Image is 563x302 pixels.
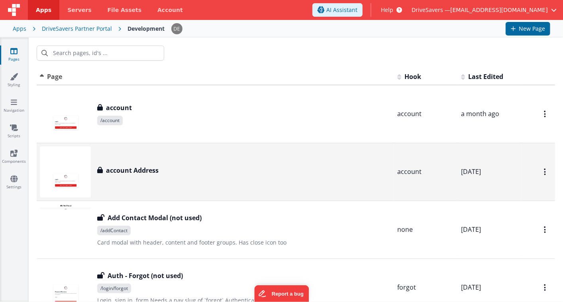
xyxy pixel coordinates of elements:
span: a month ago [461,109,499,118]
h3: Add Contact Modal (not used) [108,213,202,223]
h3: account Address [106,166,159,175]
span: [DATE] [461,283,481,292]
img: c1374c675423fc74691aaade354d0b4b [171,23,182,34]
span: Servers [67,6,91,14]
h3: Auth - Forgot (not used) [108,271,183,280]
span: /login/forgot [97,284,131,293]
button: Options [539,106,552,122]
input: Search pages, id's ... [37,45,164,61]
div: DriveSavers Partner Portal [42,25,112,33]
div: Apps [13,25,26,33]
div: account [397,109,455,118]
span: DriveSavers — [412,6,450,14]
div: Development [128,25,165,33]
span: File Assets [108,6,142,14]
h3: account [106,103,132,113]
button: Options [539,164,552,180]
iframe: Marker.io feedback button [254,285,309,302]
button: New Page [506,22,550,36]
span: Help [381,6,393,14]
span: Apps [36,6,51,14]
div: forgot [397,283,455,292]
button: DriveSavers — [EMAIL_ADDRESS][DOMAIN_NAME] [412,6,557,14]
span: [EMAIL_ADDRESS][DOMAIN_NAME] [450,6,548,14]
span: /addContact [97,226,131,235]
button: AI Assistant [312,3,363,17]
span: Page [47,72,62,81]
p: Card modal with header, content and footer groups. Has close icon too [97,239,391,247]
span: AI Assistant [326,6,357,14]
div: account [397,167,455,176]
div: none [397,225,455,234]
span: [DATE] [461,225,481,234]
button: Options [539,221,552,238]
span: Last Edited [468,72,503,81]
span: [DATE] [461,167,481,176]
span: Hook [404,72,421,81]
button: Options [539,279,552,296]
span: /account [97,116,123,125]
